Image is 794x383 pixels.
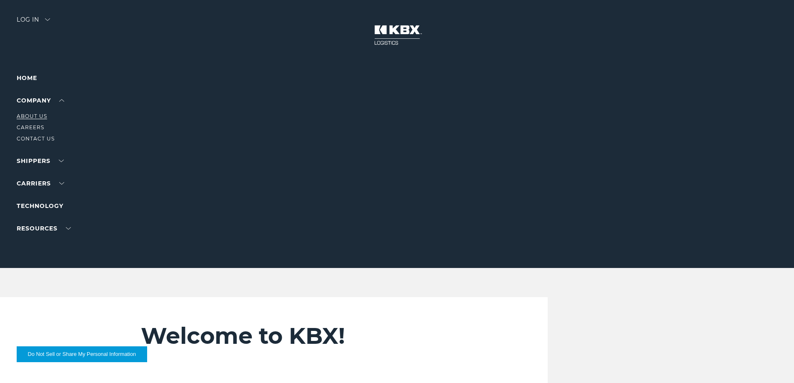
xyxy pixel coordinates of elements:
a: Technology [17,202,63,210]
h2: Welcome to KBX! [141,322,498,350]
a: About Us [17,113,47,119]
img: arrow [45,18,50,21]
a: Contact Us [17,135,55,142]
img: kbx logo [366,17,428,53]
div: Log in [17,17,50,29]
button: Do Not Sell or Share My Personal Information [17,346,147,362]
a: Company [17,97,64,104]
a: Careers [17,124,44,130]
a: SHIPPERS [17,157,64,165]
a: RESOURCES [17,225,71,232]
a: Home [17,74,37,82]
a: Carriers [17,180,64,187]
